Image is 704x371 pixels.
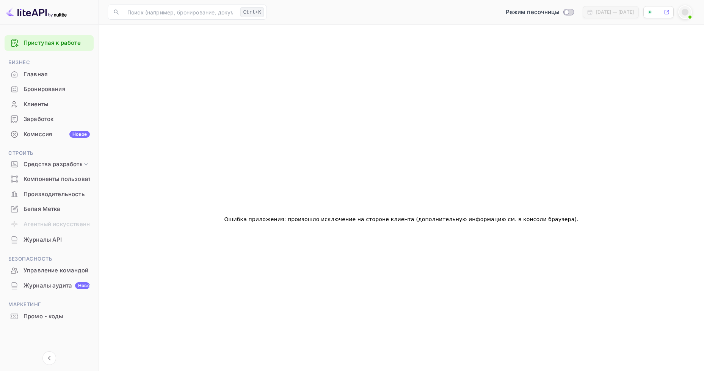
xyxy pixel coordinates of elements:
[8,301,41,307] ya-tr-span: Маркетинг
[42,351,56,365] button: Свернуть навигацию
[8,150,33,156] ya-tr-span: Строить
[5,263,94,277] a: Управление командой
[5,67,94,82] div: Главная
[5,187,94,202] div: Производительность
[5,112,94,127] div: Заработок
[24,236,62,244] ya-tr-span: Журналы API
[24,175,154,184] ya-tr-span: Компоненты пользовательского интерфейса
[75,282,90,289] div: Новое
[5,233,94,247] div: Журналы API
[5,82,94,96] a: Бронирования
[5,278,94,292] a: Журналы аудитаНовое
[5,309,94,323] a: Промо - коды
[24,70,47,79] ya-tr-span: Главная
[5,172,94,187] div: Компоненты пользовательского интерфейса
[5,97,94,112] div: Клиенты
[24,39,81,46] ya-tr-span: Приступая к работе
[8,59,30,65] ya-tr-span: Бизнес
[243,9,261,15] ya-tr-span: Ctrl+K
[5,202,94,216] a: Белая Метка
[5,172,94,186] a: Компоненты пользовательского интерфейса
[24,100,48,109] ya-tr-span: Клиенты
[506,8,559,16] ya-tr-span: Режим песочницы
[5,127,94,142] div: КомиссияНовое
[24,312,63,321] ya-tr-span: Промо - коды
[5,233,94,247] a: Журналы API
[24,39,90,47] a: Приступая к работе
[5,97,94,111] a: Клиенты
[24,130,52,139] ya-tr-span: Комиссия
[5,127,94,141] a: КомиссияНовое
[5,35,94,51] div: Приступая к работе
[503,8,577,17] div: Переключиться в производственный режим
[224,216,577,222] ya-tr-span: Ошибка приложения: произошло исключение на стороне клиента (дополнительную информацию см. в консо...
[596,9,634,15] ya-tr-span: [DATE] — [DATE]
[24,281,72,290] ya-tr-span: Журналы аудита
[24,266,88,275] ya-tr-span: Управление командой
[5,278,94,293] div: Журналы аудитаНовое
[5,158,94,171] div: Средства разработки
[5,263,94,278] div: Управление командой
[24,85,65,94] ya-tr-span: Бронирования
[5,309,94,324] div: Промо - коды
[6,6,67,18] img: Логотип LiteAPI
[5,202,94,217] div: Белая Метка
[5,112,94,126] a: Заработок
[24,160,86,169] ya-tr-span: Средства разработки
[5,67,94,81] a: Главная
[577,216,579,222] ya-tr-span: .
[123,5,237,20] input: Поиск (например, бронирование, документация)
[24,115,53,124] ya-tr-span: Заработок
[24,205,61,214] ya-tr-span: Белая Метка
[72,131,87,137] ya-tr-span: Новое
[5,82,94,97] div: Бронирования
[8,256,52,262] ya-tr-span: Безопасность
[5,187,94,201] a: Производительность
[24,190,85,199] ya-tr-span: Производительность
